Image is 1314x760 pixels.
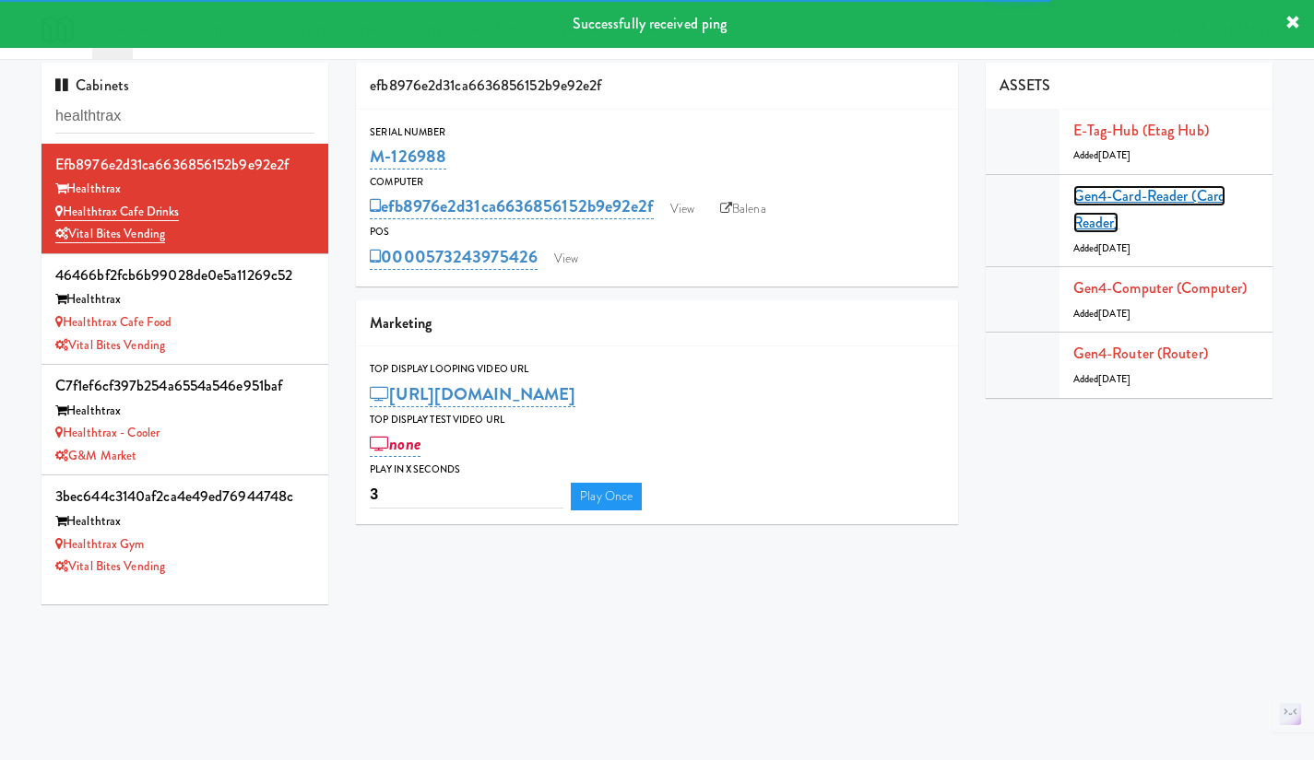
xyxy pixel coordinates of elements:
div: Top Display Looping Video Url [370,360,944,379]
span: Added [1073,148,1131,162]
a: G&M Market [55,447,136,464]
span: Successfully received ping [573,13,728,34]
a: Healthtrax - Cooler [55,424,160,441]
div: c7f1ef6cf397b254a6554a546e951baf [55,372,314,400]
li: 3bec644c3140af2ca4e49ed76944748cHealthtrax Healthtrax GymVital Bites Vending [41,475,328,585]
span: Cabinets [55,75,129,96]
a: Vital Bites Vending [55,225,165,243]
a: Gen4-computer (Computer) [1073,277,1247,298]
a: Healthtrax Gym [55,535,145,553]
a: Balena [711,195,775,223]
a: E-tag-hub (Etag Hub) [1073,120,1209,141]
a: M-126988 [370,144,446,170]
a: Healthtrax Cafe Drinks [55,203,179,221]
div: 3bec644c3140af2ca4e49ed76944748c [55,483,314,510]
span: [DATE] [1098,148,1131,162]
span: [DATE] [1098,307,1131,321]
div: Computer [370,173,944,192]
div: Top Display Test Video Url [370,411,944,429]
div: POS [370,223,944,241]
a: Healthtrax Cafe Food [55,313,172,331]
div: Healthtrax [55,510,314,533]
div: efb8976e2d31ca6636856152b9e92e2f [55,151,314,179]
div: Healthtrax [55,400,314,423]
a: efb8976e2d31ca6636856152b9e92e2f [370,193,653,219]
a: Gen4-router (Router) [1073,343,1208,364]
div: Healthtrax [55,288,314,311]
li: c7f1ef6cf397b254a6554a546e951bafHealthtrax Healthtrax - CoolerG&M Market [41,365,328,475]
a: none [370,431,420,457]
input: Search cabinets [55,99,314,134]
a: View [661,195,704,223]
a: Gen4-card-reader (Card Reader) [1073,185,1225,234]
div: 46466bf2fcb6b99028de0e5a11269c52 [55,262,314,289]
div: efb8976e2d31ca6636856152b9e92e2f [356,63,958,110]
li: 46466bf2fcb6b99028de0e5a11269c52Healthtrax Healthtrax Cafe FoodVital Bites Vending [41,254,328,365]
a: Vital Bites Vending [55,336,165,354]
span: [DATE] [1098,372,1131,386]
div: Play in X seconds [370,461,944,479]
span: Added [1073,307,1131,321]
a: Play Once [571,483,642,510]
a: 0000573243975426 [370,244,538,270]
span: Added [1073,372,1131,386]
div: Healthtrax [55,178,314,201]
a: Vital Bites Vending [55,557,165,575]
li: efb8976e2d31ca6636856152b9e92e2fHealthtrax Healthtrax Cafe DrinksVital Bites Vending [41,144,328,254]
span: [DATE] [1098,241,1131,255]
span: Marketing [370,312,432,333]
span: ASSETS [1000,75,1051,96]
div: Serial Number [370,123,944,142]
span: Added [1073,241,1131,255]
a: [URL][DOMAIN_NAME] [370,381,575,407]
a: View [545,245,587,273]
